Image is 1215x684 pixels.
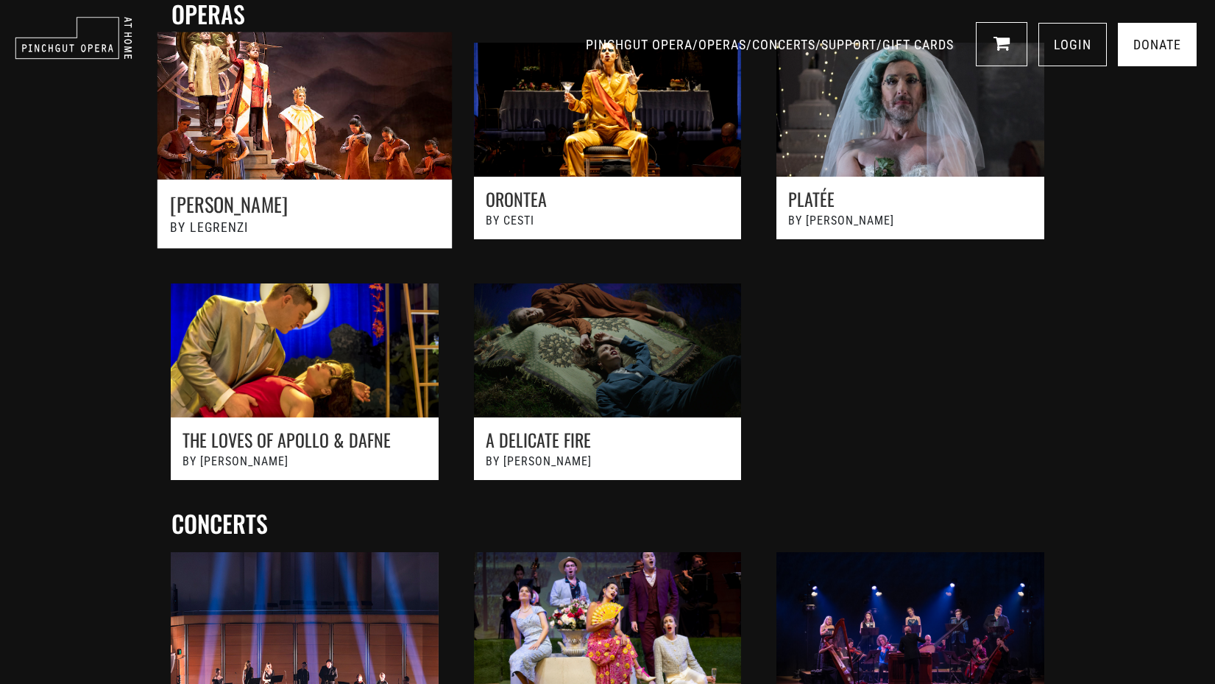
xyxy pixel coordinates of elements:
[821,37,876,52] a: SUPPORT
[752,37,815,52] a: CONCERTS
[1038,23,1107,66] a: LOGIN
[15,16,132,60] img: pinchgut_at_home_negative_logo.svg
[586,37,692,52] a: PINCHGUT OPERA
[171,510,1052,537] h2: concerts
[882,37,954,52] a: GIFT CARDS
[586,37,957,52] span: / / / /
[698,37,746,52] a: OPERAS
[1118,23,1197,66] a: Donate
